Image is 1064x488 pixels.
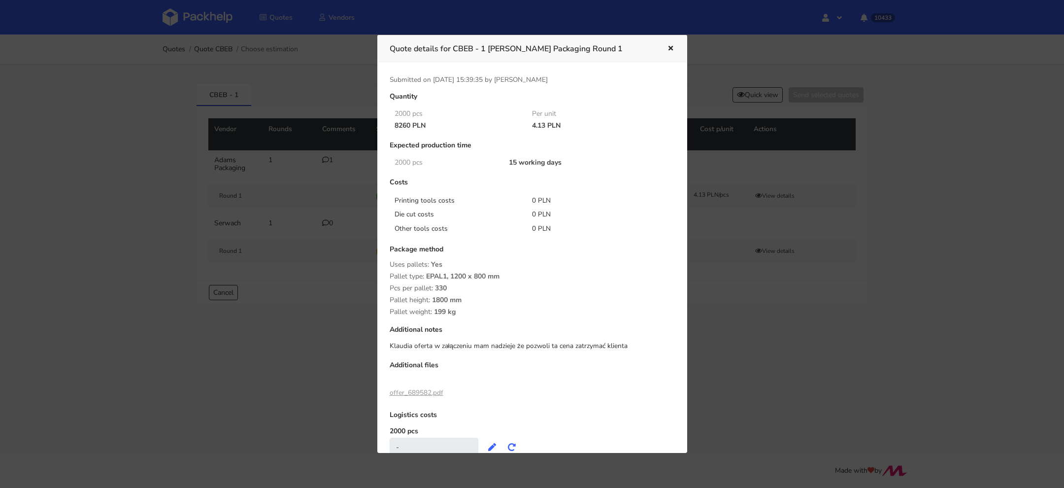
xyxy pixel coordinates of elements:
span: Pallet weight: [390,307,432,316]
div: Printing tools costs [388,196,526,206]
div: - [390,438,478,456]
span: Pcs per pallet: [390,283,433,293]
div: Additional files [390,361,675,377]
div: Other tools costs [388,224,526,234]
div: 4.13 PLN [525,122,663,130]
div: 8260 PLN [388,122,526,130]
span: Yes [431,260,442,277]
div: 0 PLN [525,196,663,206]
span: Pallet height: [390,295,430,305]
div: Die cut costs [388,209,526,219]
span: Submitted on [DATE] 15:39:35 [390,75,483,84]
span: 199 kg [434,307,456,324]
div: Costs [390,178,675,194]
div: Logistics costs [390,411,675,426]
div: Klaudia oferta w załączeniu mam nadzieje że pozwoli ta cena zatrzymać klienta [390,341,675,351]
div: Package method [390,245,675,261]
a: offer_689582.pdf [390,388,443,397]
div: 0 PLN [525,209,663,219]
span: Pallet type: [390,272,424,281]
span: by [PERSON_NAME] [485,75,548,84]
div: 2000 pcs [388,110,526,118]
h3: Quote details for CBEB - 1 [PERSON_NAME] Packaging Round 1 [390,42,652,56]
div: Expected production time [390,141,675,157]
div: 0 PLN [525,224,663,234]
span: 1800 mm [432,295,462,312]
span: EPAL1, 1200 x 800 mm [426,272,499,288]
button: Edit [482,438,502,456]
div: Quantity [390,93,675,108]
label: 2000 pcs [390,426,418,436]
button: Recalculate [502,438,522,456]
div: 15 working days [502,159,663,167]
div: Additional notes [390,326,675,341]
span: 330 [435,283,447,300]
div: 2000 pcs [388,159,502,167]
div: Per unit [525,110,663,118]
span: Uses pallets: [390,260,429,269]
